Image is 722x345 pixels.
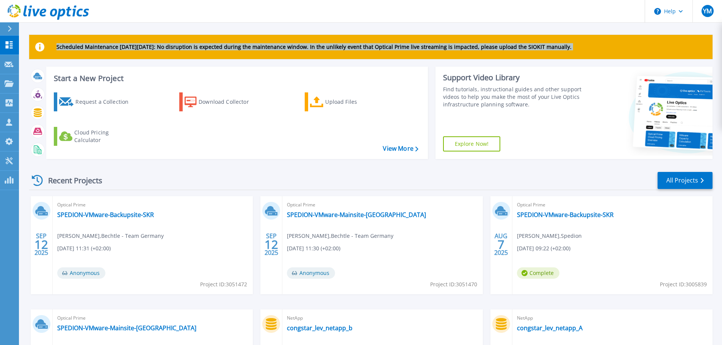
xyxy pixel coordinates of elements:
[383,145,418,152] a: View More
[430,280,477,289] span: Project ID: 3051470
[517,324,583,332] a: congstar_lev_netapp_A
[57,211,154,219] a: SPEDION-VMware-Backupsite-SKR
[703,8,712,14] span: YM
[498,241,504,248] span: 7
[517,201,708,209] span: Optical Prime
[179,92,264,111] a: Download Collector
[660,280,707,289] span: Project ID: 3005839
[517,244,570,253] span: [DATE] 09:22 (+02:00)
[34,241,48,248] span: 12
[54,92,138,111] a: Request a Collection
[57,232,164,240] span: [PERSON_NAME] , Bechtle - Team Germany
[29,171,113,190] div: Recent Projects
[75,94,136,109] div: Request a Collection
[200,280,247,289] span: Project ID: 3051472
[57,244,111,253] span: [DATE] 11:31 (+02:00)
[494,231,508,258] div: AUG 2025
[443,73,584,83] div: Support Video Library
[57,201,248,209] span: Optical Prime
[287,211,426,219] a: SPEDION-VMware-Mainsite-[GEOGRAPHIC_DATA]
[517,267,559,279] span: Complete
[325,94,386,109] div: Upload Files
[54,74,418,83] h3: Start a New Project
[443,86,584,108] div: Find tutorials, instructional guides and other support videos to help you make the most of your L...
[443,136,501,151] a: Explore Now!
[517,314,708,322] span: NetApp
[287,244,340,253] span: [DATE] 11:30 (+02:00)
[54,127,138,146] a: Cloud Pricing Calculator
[56,44,572,50] p: Scheduled Maintenance [DATE][DATE]: No disruption is expected during the maintenance window. In t...
[287,232,393,240] span: [PERSON_NAME] , Bechtle - Team Germany
[57,267,105,279] span: Anonymous
[658,172,713,189] a: All Projects
[199,94,259,109] div: Download Collector
[287,201,478,209] span: Optical Prime
[265,241,278,248] span: 12
[287,267,335,279] span: Anonymous
[287,324,352,332] a: congstar_lev_netapp_b
[74,129,135,144] div: Cloud Pricing Calculator
[264,231,279,258] div: SEP 2025
[517,232,582,240] span: [PERSON_NAME] , Spedion
[305,92,389,111] a: Upload Files
[287,314,478,322] span: NetApp
[517,211,614,219] a: SPEDION-VMware-Backupsite-SKR
[57,314,248,322] span: Optical Prime
[57,324,196,332] a: SPEDION-VMware-Mainsite-[GEOGRAPHIC_DATA]
[34,231,49,258] div: SEP 2025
